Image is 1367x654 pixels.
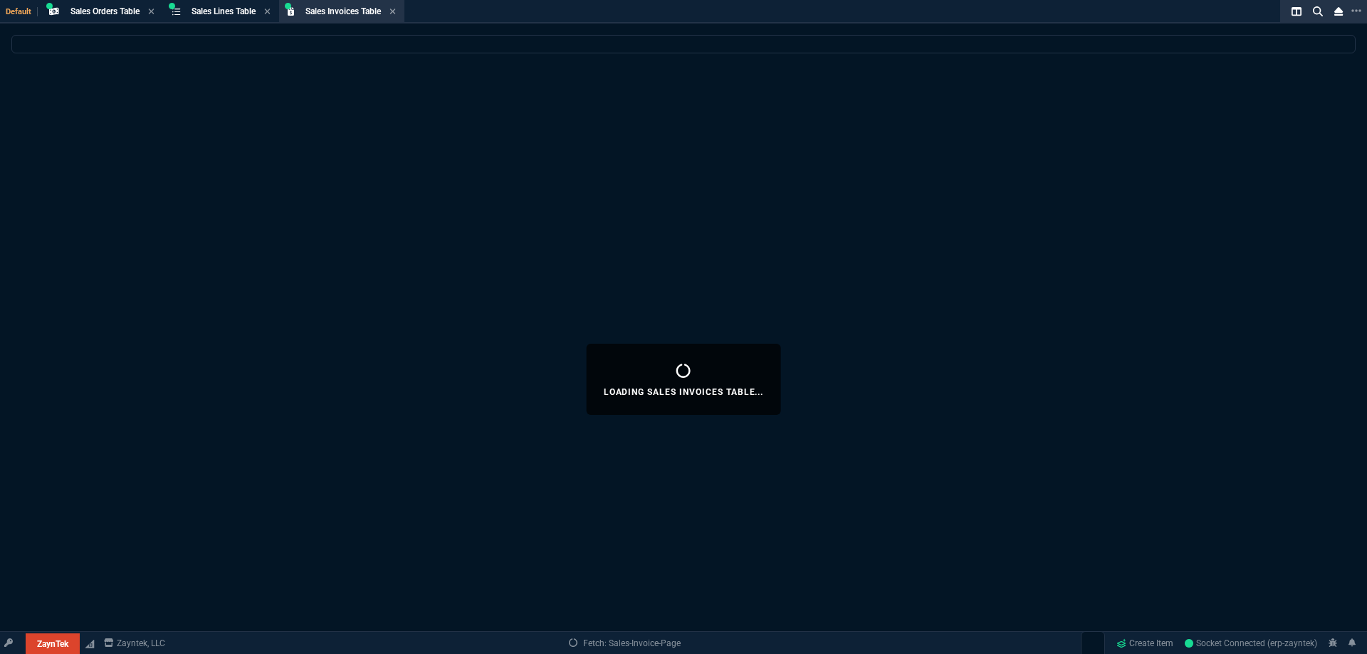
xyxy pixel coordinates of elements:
nx-icon: Close Tab [264,6,271,18]
a: Fetch: Sales-Invoice-Page [569,637,681,650]
span: Default [6,7,38,16]
span: Sales Lines Table [192,6,256,16]
p: Loading Sales Invoices Table... [604,386,764,398]
a: msbcCompanyName [100,637,169,650]
nx-icon: Close Tab [148,6,154,18]
nx-icon: Close Workbench [1329,3,1348,20]
span: Sales Orders Table [70,6,140,16]
nx-icon: Close Tab [389,6,396,18]
a: Create Item [1111,633,1179,654]
span: Sales Invoices Table [305,6,381,16]
nx-icon: Split Panels [1286,3,1307,20]
nx-icon: Open New Tab [1351,4,1361,18]
nx-icon: Search [1307,3,1329,20]
span: Socket Connected (erp-zayntek) [1185,638,1317,648]
a: EU6MBk-C1B2ekY9mAADO [1185,637,1317,650]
